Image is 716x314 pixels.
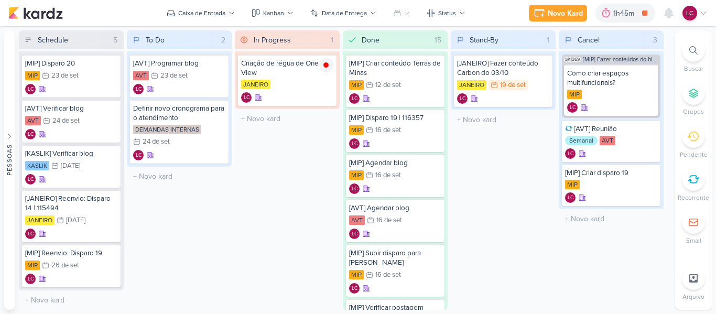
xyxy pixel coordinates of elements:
div: Criador(a): Laís Costa [567,102,578,113]
img: kardz.app [8,7,63,19]
div: Laís Costa [25,129,36,139]
div: Como criar espaços multifuncionais? [567,69,655,88]
div: [DATE] [61,163,80,169]
div: 26 de set [51,262,79,269]
div: Laís Costa [565,148,576,159]
li: Ctrl + F [675,39,712,73]
div: [MIP] Reenvio: Disparo 19 [25,248,117,258]
div: [JANEIRO] Fazer conteúdo Carbon do 03/10 [457,59,549,78]
div: KASLIK [25,161,49,170]
div: MIP [349,80,364,90]
div: Criador(a): Laís Costa [565,148,576,159]
p: LC [28,87,34,92]
div: Laís Costa [241,92,252,103]
p: LC [136,87,142,92]
div: AVT [25,116,41,125]
p: LC [460,96,465,102]
p: Pendente [680,150,708,159]
div: 1h45m [613,8,637,19]
div: AVT [349,215,365,225]
div: Criador(a): Laís Costa [349,183,360,194]
p: LC [28,232,34,237]
div: 3 [649,35,661,46]
p: Buscar [684,64,703,73]
p: LC [352,286,357,291]
div: MIP [349,170,364,180]
div: Laís Costa [349,283,360,294]
p: Recorrente [678,193,709,202]
div: Criador(a): Laís Costa [241,92,252,103]
div: Laís Costa [565,192,576,203]
input: + Novo kard [21,293,122,308]
div: Semanal [565,136,598,145]
div: 24 de set [143,138,170,145]
div: JANEIRO [241,80,270,89]
span: SK1369 [564,57,581,62]
div: [MIP] Criar disparo 19 [565,168,657,178]
div: 12 de set [375,82,401,89]
div: JANEIRO [457,80,486,90]
div: Laís Costa [25,84,36,94]
div: 1 [543,35,554,46]
div: Criação de régua de One View [241,59,333,78]
input: + Novo kard [561,211,661,226]
div: 1 [327,35,338,46]
div: Laís Costa [25,174,36,185]
p: LC [570,105,576,111]
div: MIP [349,270,364,279]
div: Criador(a): Laís Costa [25,84,36,94]
div: Laís Costa [133,84,144,94]
input: + Novo kard [453,112,554,127]
div: 23 de set [160,72,188,79]
p: LC [136,153,142,158]
div: [MIP] Disparo 20 [25,59,117,68]
div: MIP [25,71,40,80]
div: Laís Costa [457,93,468,104]
div: Definir novo cronograma para o atendimento [133,104,225,123]
div: [DATE] [66,217,85,224]
div: Laís Costa [349,138,360,149]
div: Novo Kard [548,8,583,19]
div: Criador(a): Laís Costa [349,138,360,149]
div: [AVT] Reunião [565,124,657,134]
div: Laís Costa [349,93,360,104]
p: LC [352,232,357,237]
p: LC [686,8,693,18]
button: Pessoas [4,30,15,310]
p: LC [568,151,573,157]
div: 16 de set [375,272,401,278]
div: [MIP] Agendar blog [349,158,441,168]
div: Pessoas [5,144,14,175]
span: [MIP] Fazer conteúdos do blog de MIP (Setembro e Outubro) [583,57,658,62]
div: [AVT] Verificar blog [25,104,117,113]
p: LC [568,196,573,201]
div: MIP [349,125,364,135]
div: 16 de set [375,127,401,134]
div: Laís Costa [133,150,144,160]
div: MIP [565,180,580,189]
div: [AVT] Agendar blog [349,203,441,213]
div: [MIP] Subir disparo para Diego [349,248,441,267]
button: Novo Kard [529,5,587,21]
img: tracking [319,58,333,72]
div: 16 de set [375,172,401,179]
div: [AVT] Programar blog [133,59,225,68]
div: 15 [430,35,446,46]
div: Criador(a): Laís Costa [25,229,36,239]
div: Criador(a): Laís Costa [133,150,144,160]
div: Laís Costa [682,6,697,20]
p: LC [28,177,34,182]
div: MIP [25,261,40,270]
p: Email [686,236,701,245]
input: + Novo kard [237,111,338,126]
div: Criador(a): Laís Costa [349,283,360,294]
div: [MIP] Verificar postagem [349,303,441,312]
div: 16 de set [376,217,402,224]
div: Criador(a): Laís Costa [133,84,144,94]
div: MIP [567,90,582,99]
div: Criador(a): Laís Costa [25,129,36,139]
div: Laís Costa [25,229,36,239]
p: LC [352,96,357,102]
p: LC [28,132,34,137]
p: LC [352,187,357,192]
